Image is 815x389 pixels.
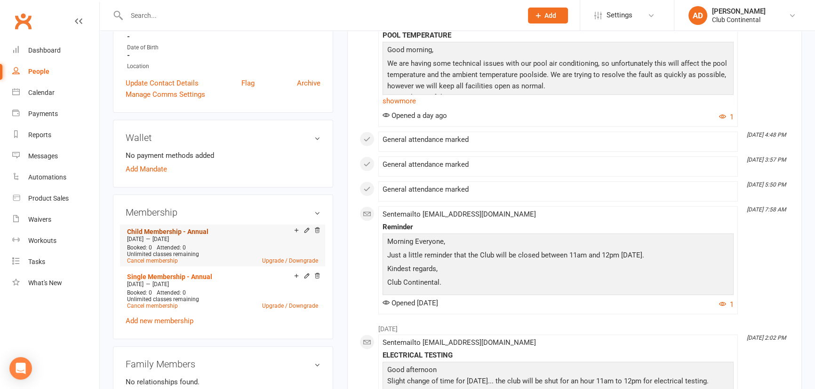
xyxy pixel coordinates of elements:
[28,279,62,287] div: What's New
[12,40,99,61] a: Dashboard
[747,132,786,138] i: [DATE] 4:48 PM
[12,230,99,251] a: Workouts
[12,61,99,82] a: People
[127,32,320,41] strong: -
[747,335,786,341] i: [DATE] 2:02 PM
[528,8,568,23] button: Add
[127,257,178,264] a: Cancel membership
[28,216,51,223] div: Waivers
[383,210,536,218] span: Sent email to [EMAIL_ADDRESS][DOMAIN_NAME]
[12,124,99,146] a: Reports
[688,6,707,25] div: AD
[383,223,734,231] div: Reminder
[544,12,556,19] span: Add
[719,111,734,123] button: 1
[607,5,632,26] span: Settings
[126,132,320,143] h3: Wallet
[126,207,320,218] h3: Membership
[28,110,58,117] div: Payments
[127,296,199,303] span: Unlimited classes remaining
[126,89,205,100] a: Manage Comms Settings
[125,235,320,243] div: —
[28,68,49,75] div: People
[127,43,320,52] div: Date of Birth
[127,251,199,257] span: Unlimited classes remaining
[127,62,320,71] div: Location
[12,251,99,272] a: Tasks
[127,244,152,251] span: Booked: 0
[360,319,790,334] li: [DATE]
[126,163,167,175] a: Add Mandate
[383,111,447,120] span: Opened a day ago
[383,351,734,359] div: ELECTRICAL TESTING
[126,376,320,388] p: No relationships found.
[12,146,99,167] a: Messages
[383,94,734,108] a: show more
[28,89,55,96] div: Calendar
[383,186,734,194] div: General attendance marked
[152,236,169,242] span: [DATE]
[383,31,734,39] div: POOL TEMPERATURE
[383,338,536,347] span: Sent email to [EMAIL_ADDRESS][DOMAIN_NAME]
[127,228,208,235] a: Child Membership - Annual
[126,317,193,325] a: Add new membership
[125,280,320,288] div: —
[385,249,731,263] p: Just a little reminder that the Club will be closed between 11am and 12pm [DATE].
[126,150,320,161] li: No payment methods added
[28,47,61,54] div: Dashboard
[9,357,32,380] div: Open Intercom Messenger
[712,7,766,16] div: [PERSON_NAME]
[385,263,731,277] p: Kindest regards,
[12,272,99,294] a: What's New
[383,136,734,144] div: General attendance marked
[297,78,320,89] a: Archive
[28,258,45,265] div: Tasks
[385,58,731,128] p: We are having some technical issues with our pool air conditioning, so unfortunately this will af...
[11,9,35,33] a: Clubworx
[28,152,58,160] div: Messages
[719,299,734,310] button: 1
[28,194,69,202] div: Product Sales
[12,167,99,188] a: Automations
[127,289,152,296] span: Booked: 0
[28,237,56,244] div: Workouts
[127,51,320,60] strong: -
[126,78,199,89] a: Update Contact Details
[747,181,786,188] i: [DATE] 5:50 PM
[127,281,144,288] span: [DATE]
[127,236,144,242] span: [DATE]
[262,257,318,264] a: Upgrade / Downgrade
[383,161,734,169] div: General attendance marked
[12,103,99,124] a: Payments
[262,303,318,309] a: Upgrade / Downgrade
[747,206,786,213] i: [DATE] 7:58 AM
[747,156,786,163] i: [DATE] 3:57 PM
[28,131,51,139] div: Reports
[127,303,178,309] a: Cancel membership
[712,16,766,24] div: Club Continental
[126,359,320,369] h3: Family Members
[152,281,169,288] span: [DATE]
[385,44,731,58] p: Good morning,
[12,188,99,209] a: Product Sales
[385,277,731,290] p: Club Continental.
[157,289,186,296] span: Attended: 0
[28,173,66,181] div: Automations
[383,299,438,307] span: Opened [DATE]
[157,244,186,251] span: Attended: 0
[12,82,99,103] a: Calendar
[12,209,99,230] a: Waivers
[127,273,212,280] a: Single Membership - Annual
[385,236,731,249] p: Morning Everyone,
[241,78,255,89] a: Flag
[124,9,516,22] input: Search...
